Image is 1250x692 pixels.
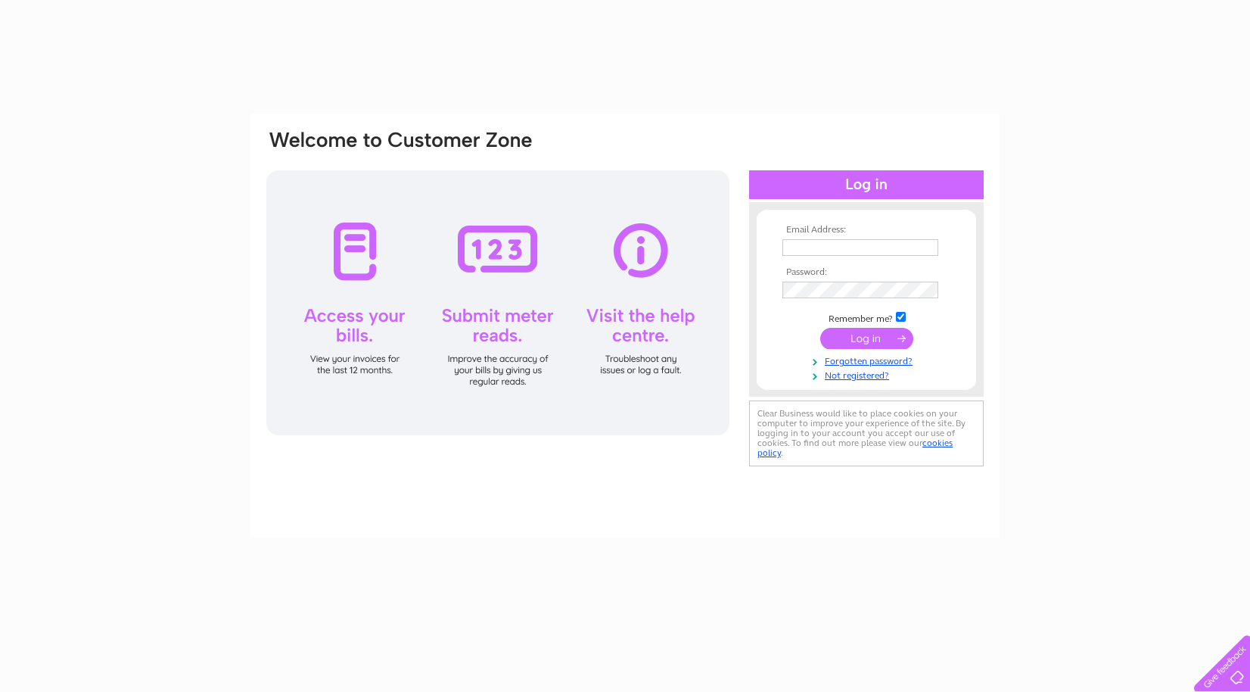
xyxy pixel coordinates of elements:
[820,328,913,349] input: Submit
[757,438,953,458] a: cookies policy
[779,267,954,278] th: Password:
[779,310,954,325] td: Remember me?
[782,367,954,382] a: Not registered?
[749,401,984,466] div: Clear Business would like to place cookies on your computer to improve your experience of the sit...
[779,225,954,235] th: Email Address:
[782,353,954,367] a: Forgotten password?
